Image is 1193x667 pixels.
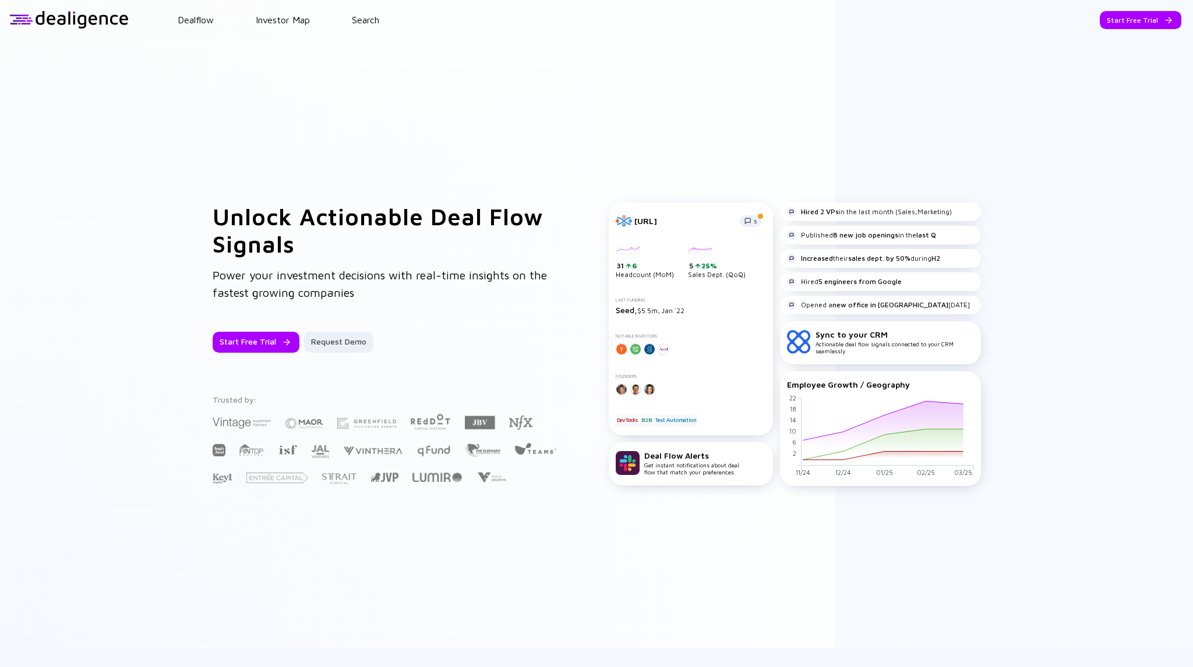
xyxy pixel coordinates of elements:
[285,414,323,433] img: Maor Investments
[916,230,936,239] strong: last Q
[213,395,559,405] div: Trusted by:
[832,300,948,309] strong: new office in [GEOGRAPHIC_DATA]
[410,411,451,431] img: Red Dot Capital Partners
[213,332,299,353] button: Start Free Trial
[337,418,396,429] img: Greenfield Partners
[278,444,297,455] img: Israel Secondary Fund
[213,416,271,430] img: Vintage Investment Partners
[792,438,796,446] tspan: 6
[514,442,556,455] img: Team8
[801,254,833,262] strong: Increased
[370,473,398,482] img: Jerusalem Venture Partners
[631,261,637,270] div: 6
[178,15,214,25] a: Dealflow
[787,207,952,217] div: in the last month (Sales,Marketing)
[848,254,910,262] strong: sales dept. by 50%
[931,254,940,262] strong: H2
[816,329,974,354] div: Actionable deal flow signals connected to your CRM seamlessly
[789,416,796,423] tspan: 14
[213,203,562,257] h1: Unlock Actionable Deal Flow Signals
[789,405,796,412] tspan: 18
[616,374,766,379] div: Founders
[322,473,357,484] img: Strait Capital
[616,305,766,315] div: $5.5m, Jan `22
[644,450,739,460] div: Deal Flow Alerts
[343,445,403,456] img: Vinthera
[412,473,462,482] img: Lumir Ventures
[816,329,974,339] div: Sync to your CRM
[689,261,746,271] div: 5
[617,261,674,271] div: 31
[616,305,637,315] span: Seed,
[213,473,232,484] img: Key1 Capital
[700,261,717,270] div: 25%
[465,415,495,430] img: JBV Capital
[787,230,936,240] div: Published in the
[787,254,940,263] div: their during
[256,15,310,25] a: Investor Map
[634,216,733,226] div: [URL]
[616,246,674,279] div: Headcount (MoM)
[787,379,974,389] div: Employee Growth / Geography
[833,230,898,239] strong: 8 new job openings
[640,414,652,425] div: B2B
[239,444,264,456] img: FINTOP Capital
[509,416,532,430] img: NFX
[818,277,902,286] strong: 5 engineers from Google
[792,449,796,457] tspan: 2
[1100,11,1181,29] button: Start Free Trial
[654,414,697,425] div: Test Automation
[417,444,451,457] img: Q Fund
[352,15,379,25] a: Search
[311,445,329,458] img: JAL Ventures
[787,300,970,310] div: Opened a [DATE]
[616,333,766,339] div: Notable Investors
[795,469,810,476] tspan: 11/24
[644,450,739,476] div: Get instant notifications about deal flow that match your preferences
[465,444,500,457] img: The Elephant
[835,469,850,476] tspan: 12/24
[616,297,766,303] div: Last Funding
[954,469,972,476] tspan: 03/25
[476,472,507,483] img: Viola Growth
[246,473,308,483] img: Entrée Capital
[876,469,892,476] tspan: 01/25
[688,246,746,279] div: Sales Dept. (QoQ)
[789,393,796,401] tspan: 22
[789,427,796,435] tspan: 10
[616,414,639,425] div: DevTools
[787,277,902,286] div: Hired
[801,207,839,216] strong: Hired 2 VPs
[213,268,547,299] span: Power your investment decisions with real-time insights on the fastest growing companies
[916,469,934,476] tspan: 02/25
[304,332,373,353] button: Request Demo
